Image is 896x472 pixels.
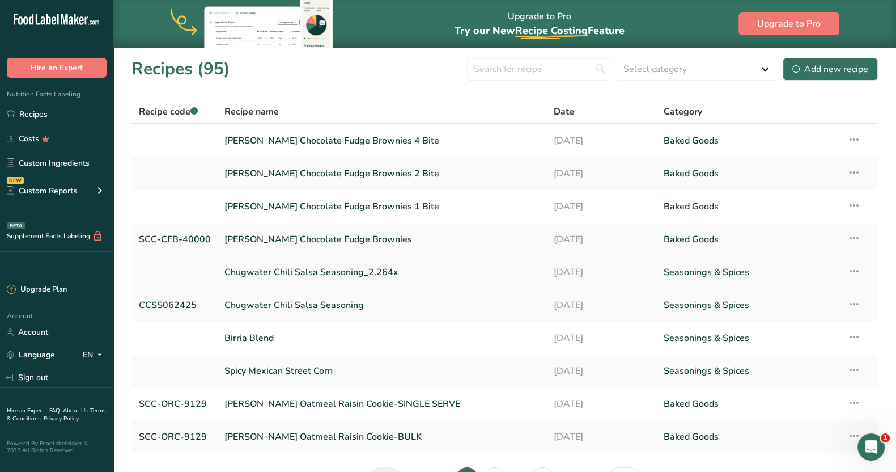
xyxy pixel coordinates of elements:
[44,415,79,423] a: Privacy Policy
[139,392,211,416] a: SCC-ORC-9129
[7,407,47,415] a: Hire an Expert .
[757,17,821,31] span: Upgrade to Pro
[224,425,540,449] a: [PERSON_NAME] Oatmeal Raisin Cookie-BULK
[554,359,650,383] a: [DATE]
[63,407,90,415] a: About Us .
[738,12,839,35] button: Upgrade to Pro
[224,326,540,350] a: Birria Blend
[139,106,198,118] span: Recipe code
[554,227,650,251] a: [DATE]
[7,407,106,423] a: Terms & Conditions .
[664,425,833,449] a: Baked Goods
[7,345,55,365] a: Language
[224,129,540,153] a: [PERSON_NAME] Chocolate Fudge Brownies 4 Bite
[7,284,67,296] div: Upgrade Plan
[664,162,833,186] a: Baked Goods
[515,24,588,37] span: Recipe Costing
[224,392,540,416] a: [PERSON_NAME] Oatmeal Raisin Cookie-SINGLE SERVE
[83,348,107,362] div: EN
[139,425,211,449] a: SCC-ORC-9129
[224,195,540,218] a: [PERSON_NAME] Chocolate Fudge Brownies 1 Bite
[554,326,650,350] a: [DATE]
[49,407,63,415] a: FAQ .
[664,359,833,383] a: Seasonings & Spices
[7,222,25,229] div: BETA
[554,425,650,449] a: [DATE]
[224,227,540,251] a: [PERSON_NAME] Chocolate Fudge Brownies
[7,58,107,78] button: Hire an Expert
[455,1,625,48] div: Upgrade to Pro
[224,105,279,119] span: Recipe name
[554,105,574,119] span: Date
[554,162,650,186] a: [DATE]
[664,129,833,153] a: Baked Goods
[131,56,230,82] h1: Recipes (95)
[664,293,833,317] a: Seasonings & Spices
[224,162,540,186] a: [PERSON_NAME] Chocolate Fudge Brownies 2 Bite
[554,293,650,317] a: [DATE]
[224,293,540,317] a: Chugwater Chili Salsa Seasoning
[554,392,650,416] a: [DATE]
[664,392,833,416] a: Baked Goods
[664,260,833,284] a: Seasonings & Spices
[554,129,650,153] a: [DATE]
[881,433,890,442] span: 1
[139,227,211,251] a: SCC-CFB-40000
[224,260,540,284] a: Chugwater Chili Salsa Seasoning_2.264x
[7,185,77,197] div: Custom Reports
[664,105,702,119] span: Category
[467,58,612,81] input: Search for recipe
[224,359,540,383] a: Spicy Mexican Street Corn
[783,58,878,81] button: Add new recipe
[857,433,885,461] iframe: Intercom live chat
[7,440,107,454] div: Powered By FoodLabelMaker © 2025 All Rights Reserved
[139,293,211,317] a: CCSS062425
[664,227,833,251] a: Baked Goods
[792,62,868,76] div: Add new recipe
[664,195,833,218] a: Baked Goods
[455,24,625,37] span: Try our New Feature
[664,326,833,350] a: Seasonings & Spices
[554,195,650,218] a: [DATE]
[7,177,24,184] div: NEW
[554,260,650,284] a: [DATE]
